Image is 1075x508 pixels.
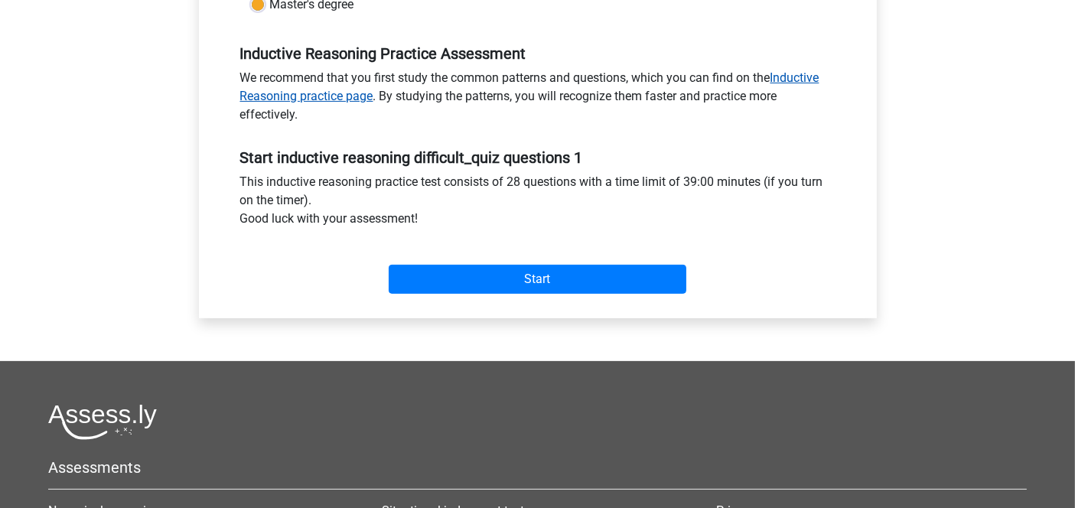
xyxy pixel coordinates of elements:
[240,148,836,167] h5: Start inductive reasoning difficult_quiz questions 1
[240,44,836,63] h5: Inductive Reasoning Practice Assessment
[48,404,157,440] img: Assessly logo
[389,265,686,294] input: Start
[48,458,1027,477] h5: Assessments
[229,69,847,130] div: We recommend that you first study the common patterns and questions, which you can find on the . ...
[229,173,847,234] div: This inductive reasoning practice test consists of 28 questions with a time limit of 39:00 minute...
